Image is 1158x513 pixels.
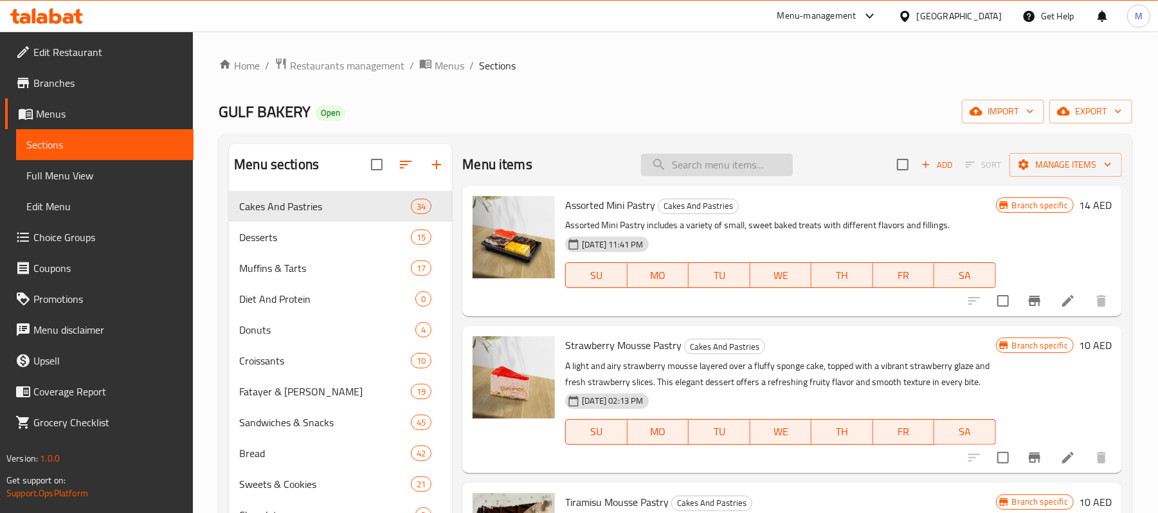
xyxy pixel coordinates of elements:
span: SU [571,266,622,285]
span: 0 [416,293,431,305]
span: Menus [435,58,464,73]
div: Cakes And Pastries [671,496,752,511]
span: Select to update [990,287,1017,314]
button: Add [916,155,957,175]
div: Desserts15 [229,222,452,253]
button: TU [689,419,750,445]
a: Edit menu item [1060,450,1076,465]
a: Home [219,58,260,73]
button: FR [873,419,935,445]
div: Open [316,105,345,121]
a: Coverage Report [5,376,194,407]
h2: Menu items [462,155,532,174]
span: Select section first [957,155,1009,175]
span: Add [919,157,954,172]
button: SA [934,262,996,288]
div: Fatayer & Manakish [239,384,411,399]
button: TH [811,262,873,288]
span: WE [755,266,807,285]
span: Version: [6,450,38,467]
span: 1.0.0 [40,450,60,467]
span: WE [755,422,807,441]
h6: 10 AED [1079,336,1112,354]
a: Menus [5,98,194,129]
span: Sort sections [390,149,421,180]
img: Strawberry Mousse Pastry [473,336,555,419]
span: Choice Groups [33,230,183,245]
button: delete [1086,285,1117,316]
button: Manage items [1009,153,1122,177]
span: 19 [412,386,431,398]
span: Croissants [239,353,411,368]
span: Desserts [239,230,411,245]
div: Cakes And Pastries [684,339,765,354]
button: export [1049,100,1132,123]
span: Bread [239,446,411,461]
li: / [265,58,269,73]
span: 34 [412,201,431,213]
button: FR [873,262,935,288]
button: Add section [421,149,452,180]
div: items [415,291,431,307]
h6: 10 AED [1079,493,1112,511]
a: Full Menu View [16,160,194,191]
button: Branch-specific-item [1019,285,1050,316]
span: Select to update [990,444,1017,471]
div: Diet And Protein [239,291,415,307]
span: SA [939,422,991,441]
div: Sweets & Cookies21 [229,469,452,500]
div: items [411,199,431,214]
div: items [415,322,431,337]
div: Muffins & Tarts17 [229,253,452,283]
button: TH [811,419,873,445]
h6: 14 AED [1079,196,1112,214]
button: WE [750,262,812,288]
button: WE [750,419,812,445]
span: 45 [412,417,431,429]
div: Sandwiches & Snacks [239,415,411,430]
button: SA [934,419,996,445]
div: Sweets & Cookies [239,476,411,492]
button: SU [565,419,627,445]
span: 21 [412,478,431,491]
a: Menus [419,57,464,74]
span: MO [633,422,684,441]
span: [DATE] 11:41 PM [577,239,648,251]
a: Upsell [5,345,194,376]
span: M [1135,9,1143,23]
span: Grocery Checklist [33,415,183,430]
span: Branch specific [1007,496,1073,508]
span: Upsell [33,353,183,368]
span: 15 [412,231,431,244]
div: items [411,353,431,368]
input: search [641,154,793,176]
span: Donuts [239,322,415,337]
li: / [410,58,414,73]
span: Add item [916,155,957,175]
span: Cakes And Pastries [239,199,411,214]
img: Assorted Mini Pastry [473,196,555,278]
span: Edit Menu [26,199,183,214]
span: Coverage Report [33,384,183,399]
div: Muffins & Tarts [239,260,411,276]
span: Cakes And Pastries [658,199,738,213]
span: Strawberry Mousse Pastry [565,336,682,355]
span: MO [633,266,684,285]
button: MO [628,262,689,288]
a: Edit menu item [1060,293,1076,309]
a: Promotions [5,283,194,314]
span: Manage items [1020,157,1112,173]
div: items [411,446,431,461]
div: Fatayer & [PERSON_NAME]19 [229,376,452,407]
a: Edit Restaurant [5,37,194,67]
span: Full Menu View [26,168,183,183]
span: Menus [36,106,183,122]
a: Restaurants management [275,57,404,74]
div: Diet And Protein0 [229,283,452,314]
li: / [469,58,474,73]
span: SA [939,266,991,285]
